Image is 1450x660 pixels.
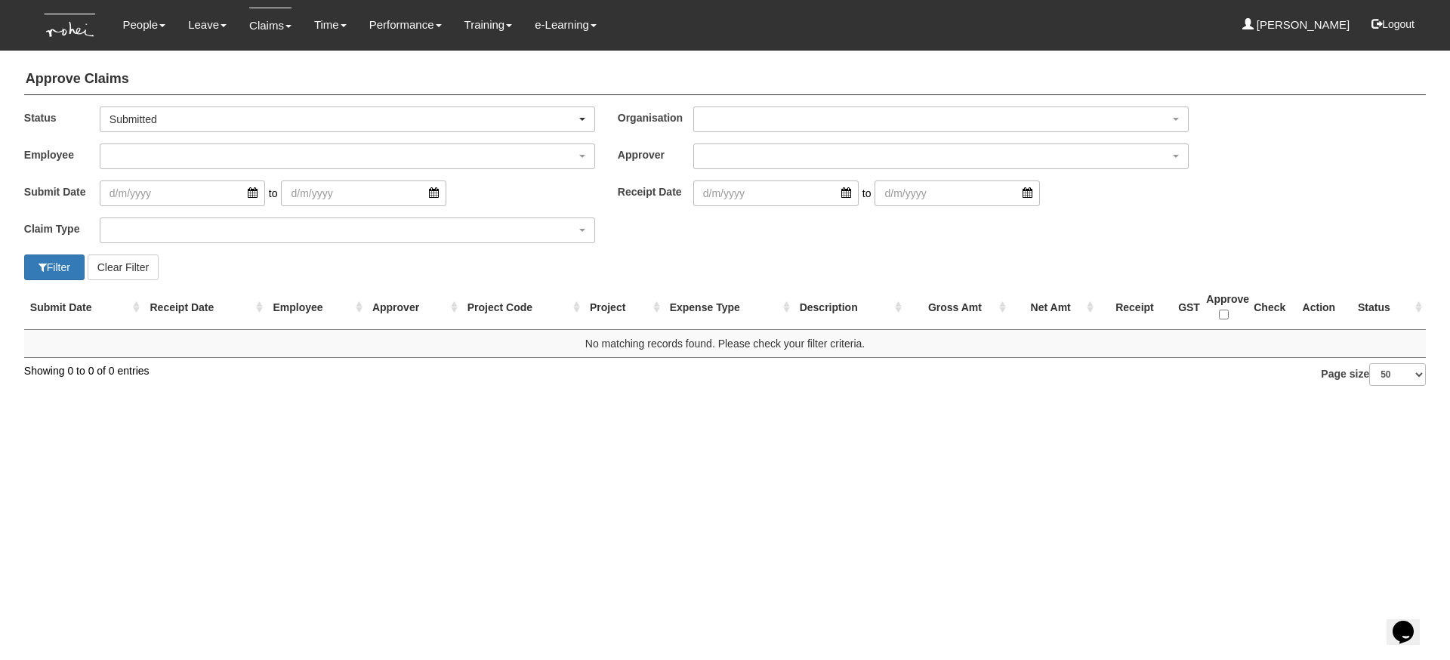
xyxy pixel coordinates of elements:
[618,143,693,165] label: Approver
[265,180,282,206] span: to
[110,112,576,127] div: Submitted
[143,285,267,330] th: Receipt Date : activate to sort column ascending
[24,106,100,128] label: Status
[1387,600,1435,645] iframe: chat widget
[1369,363,1426,386] select: Page size
[188,8,227,42] a: Leave
[535,8,597,42] a: e-Learning
[875,180,1040,206] input: d/m/yyyy
[1248,285,1286,330] th: Check
[905,285,1009,330] th: Gross Amt : activate to sort column ascending
[249,8,292,43] a: Claims
[1286,285,1352,330] th: Action
[1352,285,1426,330] th: Status : activate to sort column ascending
[24,180,100,202] label: Submit Date
[859,180,875,206] span: to
[100,180,265,206] input: d/m/yyyy
[618,180,693,202] label: Receipt Date
[1321,363,1426,386] label: Page size
[281,180,446,206] input: d/m/yyyy
[584,285,664,330] th: Project : activate to sort column ascending
[24,64,1426,95] h4: Approve Claims
[1361,6,1425,42] button: Logout
[461,285,584,330] th: Project Code : activate to sort column ascending
[794,285,906,330] th: Description : activate to sort column ascending
[1242,8,1350,42] a: [PERSON_NAME]
[366,285,461,330] th: Approver : activate to sort column ascending
[664,285,794,330] th: Expense Type : activate to sort column ascending
[267,285,366,330] th: Employee : activate to sort column ascending
[314,8,347,42] a: Time
[1172,285,1200,330] th: GST
[464,8,513,42] a: Training
[693,180,859,206] input: d/m/yyyy
[1010,285,1097,330] th: Net Amt : activate to sort column ascending
[24,143,100,165] label: Employee
[24,329,1426,357] td: No matching records found. Please check your filter criteria.
[24,285,144,330] th: Submit Date : activate to sort column ascending
[24,217,100,239] label: Claim Type
[618,106,693,128] label: Organisation
[88,254,159,280] button: Clear Filter
[122,8,165,42] a: People
[1097,285,1172,330] th: Receipt
[24,254,85,280] button: Filter
[369,8,442,42] a: Performance
[1200,285,1248,330] th: Approve
[100,106,595,132] button: Submitted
